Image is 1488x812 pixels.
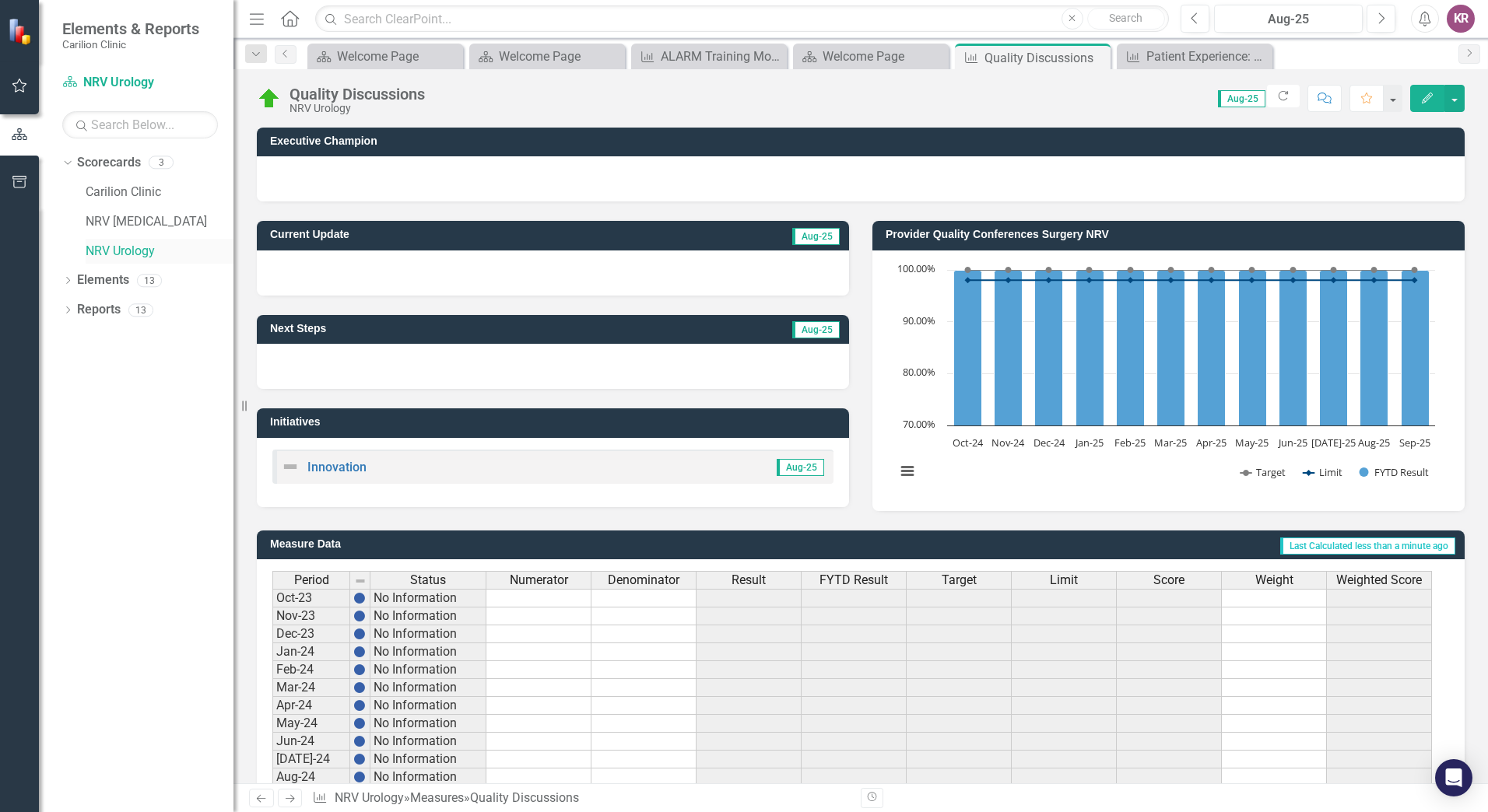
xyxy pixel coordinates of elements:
text: Oct-24 [953,436,984,450]
div: 3 [149,156,174,170]
td: No Information [370,643,486,661]
path: Oct-24, 98. Limit. [965,277,971,283]
td: No Information [370,751,486,768]
path: Apr-25, 98. Limit. [1209,277,1215,283]
text: Apr-25 [1196,436,1227,450]
text: May-25 [1235,436,1269,450]
td: No Information [370,768,486,786]
span: Weight [1255,573,1293,587]
td: Jun-24 [272,733,350,751]
td: No Information [370,697,486,715]
h3: Initiatives [270,416,841,428]
span: Last Calculated less than a minute ago [1280,537,1455,555]
path: Feb-25, 100. Target. [1128,267,1134,273]
a: Welcome Page [797,47,945,66]
div: 13 [128,303,153,317]
h3: Current Update [270,229,623,240]
img: BgCOk07PiH71IgAAAABJRU5ErkJggg== [353,771,366,783]
path: Dec-24, 100. Target. [1046,267,1052,273]
div: Welcome Page [337,47,459,66]
a: NRV Urology [62,74,218,92]
div: Patient Experience: Care Provider Explanation of Treatment Options [1146,47,1269,66]
path: Oct-24, 100. Target. [965,267,971,273]
td: No Information [370,733,486,751]
td: No Information [370,607,486,625]
path: Mar-25, 100. Target. [1168,267,1174,273]
path: Aug-25, 98. Limit. [1371,277,1377,283]
a: NRV [MEDICAL_DATA] [86,213,233,231]
text: Sep-25 [1399,436,1430,450]
text: Mar-25 [1154,436,1187,450]
img: 8DAGhfEEPCf229AAAAAElFTkSuQmCC [354,575,367,587]
g: FYTD Result, series 3 of 3. Bar series with 12 bars. [954,270,1430,425]
div: Welcome Page [823,47,945,66]
div: KR [1447,5,1475,33]
path: Dec-24, 100. FYTD Result. [1035,270,1063,425]
div: Quality Discussions [470,790,579,805]
a: NRV Urology [86,243,233,261]
path: Jan-25, 100. Target. [1086,267,1093,273]
img: BgCOk07PiH71IgAAAABJRU5ErkJggg== [353,735,366,747]
small: Carilion Clinic [62,38,199,51]
td: May-24 [272,715,350,733]
img: BgCOk07PiH71IgAAAABJRU5ErkJggg== [353,610,366,622]
button: Show Target [1241,465,1286,479]
text: 90.00% [903,313,935,327]
span: Denominator [608,573,679,587]
path: Oct-24, 100. FYTD Result. [954,270,982,425]
path: Sep-25, 100. FYTD Result. [1402,270,1430,425]
a: Welcome Page [311,47,459,66]
path: Apr-25, 100. FYTD Result. [1198,270,1226,425]
text: Dec-24 [1034,436,1065,450]
a: Scorecards [77,154,141,172]
button: Show Limit [1304,465,1342,479]
span: Weighted Score [1336,573,1422,587]
span: Limit [1050,573,1078,587]
div: NRV Urology [290,103,425,114]
path: Feb-25, 98. Limit. [1128,277,1134,283]
text: Jun-25 [1277,436,1307,450]
img: BgCOk07PiH71IgAAAABJRU5ErkJggg== [353,699,366,712]
td: Feb-24 [272,661,350,679]
a: Innovation [307,460,367,474]
div: Aug-25 [1220,10,1357,29]
div: » » [312,789,849,807]
img: BgCOk07PiH71IgAAAABJRU5ErkJggg== [353,681,366,694]
td: No Information [370,589,486,607]
div: ALARM Training Module [661,47,783,66]
path: May-25, 100. Target. [1249,267,1255,273]
td: No Information [370,625,486,643]
text: Jan-25 [1074,436,1104,450]
span: FYTD Result [819,573,888,587]
img: Not Defined [281,457,300,476]
div: Open Intercom Messenger [1435,759,1472,796]
td: Oct-23 [272,589,350,607]
h3: Next Steps [270,323,575,334]
img: BgCOk07PiH71IgAAAABJRU5ErkJggg== [353,628,366,640]
a: NRV Urology [335,790,404,805]
span: Period [294,573,329,587]
path: Nov-24, 100. FYTD Result. [995,270,1023,425]
path: Mar-25, 98. Limit. [1168,277,1174,283]
text: Nov-24 [991,436,1025,450]
text: 100.00% [897,261,935,275]
path: May-25, 98. Limit. [1249,277,1255,283]
td: [DATE]-24 [272,751,350,768]
div: Chart. Highcharts interactive chart. [888,262,1449,495]
a: Welcome Page [473,47,621,66]
td: Dec-23 [272,625,350,643]
path: Aug-25, 100. Target. [1371,267,1377,273]
text: Aug-25 [1358,436,1390,450]
path: Sep-25, 100. Target. [1412,267,1418,273]
td: Apr-24 [272,697,350,715]
td: Aug-24 [272,768,350,786]
a: Carilion Clinic [86,184,233,201]
h3: Executive Champion [270,135,1457,147]
td: Jan-24 [272,643,350,661]
button: Aug-25 [1214,5,1363,33]
h3: Measure Data [270,538,610,550]
a: Reports [77,301,121,319]
path: Jul-25, 100. FYTD Result. [1320,270,1348,425]
path: Mar-25, 100. FYTD Result. [1157,270,1185,425]
span: Score [1153,573,1184,587]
